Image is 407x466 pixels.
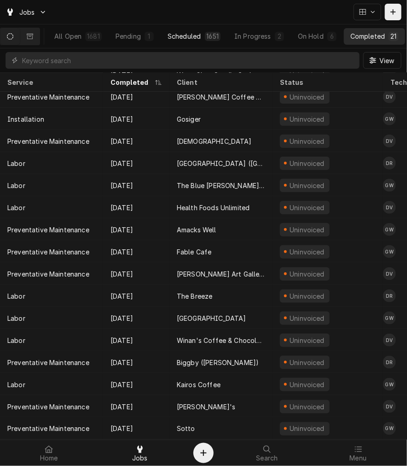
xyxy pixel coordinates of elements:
[7,181,25,190] div: Labor
[103,329,169,351] div: [DATE]
[177,358,259,367] div: Biggby ([PERSON_NAME])
[103,218,169,241] div: [DATE]
[103,130,169,152] div: [DATE]
[289,181,326,190] div: Uninvoiced
[103,241,169,263] div: [DATE]
[177,313,246,323] div: [GEOGRAPHIC_DATA]
[289,380,326,389] div: Uninvoiced
[7,336,25,345] div: Labor
[168,31,201,41] div: Scheduled
[383,112,396,125] div: Graham Wick's Avatar
[103,152,169,174] div: [DATE]
[383,267,396,280] div: DV
[383,356,396,369] div: Damon Rinehart's Avatar
[7,402,89,412] div: Preventative Maintenance
[289,136,326,146] div: Uninvoiced
[146,31,152,41] div: 1
[289,92,326,102] div: Uninvoiced
[177,424,195,434] div: Sotto
[7,269,89,279] div: Preventative Maintenance
[7,159,25,168] div: Labor
[177,225,216,235] div: Amacks Well
[177,291,213,301] div: The Breeze
[383,112,396,125] div: GW
[7,358,89,367] div: Preventative Maintenance
[103,263,169,285] div: [DATE]
[256,455,278,462] span: Search
[103,307,169,329] div: [DATE]
[350,455,367,462] span: Menu
[383,267,396,280] div: Dane Vagedes's Avatar
[103,86,169,108] div: [DATE]
[383,90,396,103] div: Dane Vagedes's Avatar
[177,92,265,102] div: [PERSON_NAME] Coffee & Gelato
[289,269,326,279] div: Uninvoiced
[7,225,89,235] div: Preventative Maintenance
[222,442,312,464] a: Search
[40,455,58,462] span: Home
[177,247,212,257] div: Fable Cafe
[383,422,396,435] div: Graham Wick's Avatar
[103,373,169,395] div: [DATE]
[177,380,221,389] div: Kairos Coffee
[4,442,94,464] a: Home
[390,31,396,41] div: 21
[7,92,89,102] div: Preventative Maintenance
[313,442,403,464] a: Menu
[103,196,169,218] div: [DATE]
[103,174,169,196] div: [DATE]
[383,223,396,236] div: Graham Wick's Avatar
[207,31,219,41] div: 1651
[95,442,185,464] a: Jobs
[7,77,94,87] div: Service
[383,312,396,324] div: Graham Wick's Avatar
[277,31,282,41] div: 2
[383,201,396,214] div: Dane Vagedes's Avatar
[383,90,396,103] div: DV
[289,247,326,257] div: Uninvoiced
[22,52,355,69] input: Keyword search
[103,418,169,440] div: [DATE]
[7,313,25,323] div: Labor
[54,31,81,41] div: All Open
[383,378,396,391] div: Graham Wick's Avatar
[383,422,396,435] div: GW
[350,31,385,41] div: Completed
[116,31,141,41] div: Pending
[289,291,326,301] div: Uninvoiced
[7,424,89,434] div: Preventative Maintenance
[132,455,148,462] span: Jobs
[177,114,201,124] div: Gosiger
[378,56,396,65] span: View
[7,203,25,212] div: Labor
[103,395,169,418] div: [DATE]
[103,351,169,373] div: [DATE]
[289,402,326,412] div: Uninvoiced
[289,313,326,323] div: Uninvoiced
[289,336,326,345] div: Uninvoiced
[177,336,265,345] div: Winan's Coffee & Chocolate ([PERSON_NAME])
[289,358,326,367] div: Uninvoiced
[177,203,250,212] div: Health Foods Unlimited
[383,312,396,324] div: GW
[7,380,25,389] div: Labor
[383,289,396,302] div: Damon Rinehart's Avatar
[298,31,324,41] div: On Hold
[383,245,396,258] div: Graham Wick's Avatar
[280,77,374,87] div: Status
[383,245,396,258] div: GW
[289,203,326,212] div: Uninvoiced
[383,356,396,369] div: DR
[383,400,396,413] div: Dane Vagedes's Avatar
[383,334,396,347] div: Dane Vagedes's Avatar
[383,201,396,214] div: DV
[289,114,326,124] div: Uninvoiced
[7,114,44,124] div: Installation
[177,181,265,190] div: The Blue [PERSON_NAME] Cafe
[177,136,252,146] div: [DEMOGRAPHIC_DATA]
[383,289,396,302] div: DR
[177,402,235,412] div: [PERSON_NAME]'s
[87,31,100,41] div: 1681
[177,269,265,279] div: [PERSON_NAME] Art Gallery and Coffee Shop
[7,136,89,146] div: Preventative Maintenance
